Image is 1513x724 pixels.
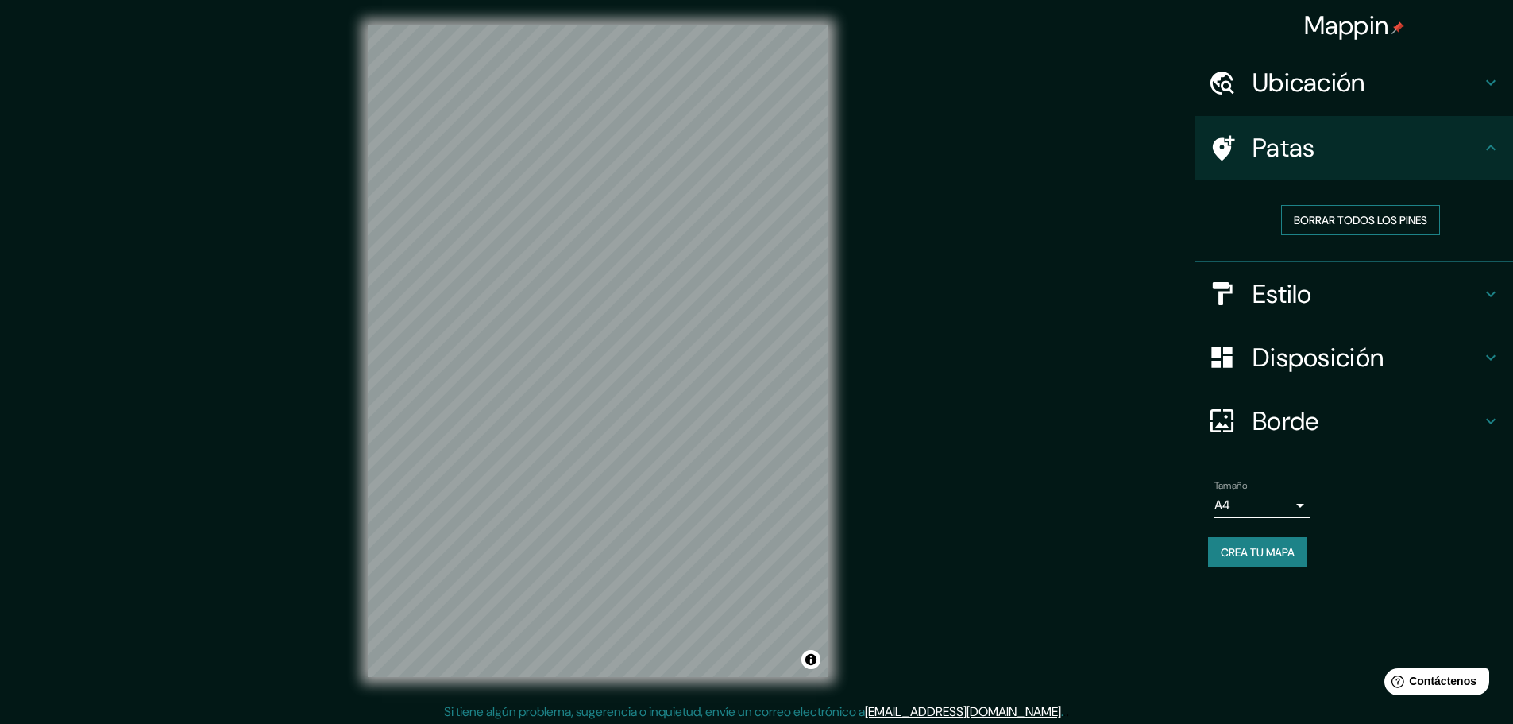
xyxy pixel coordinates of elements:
div: A4 [1214,493,1310,518]
div: Patas [1195,116,1513,180]
font: Patas [1252,131,1315,165]
div: Disposición [1195,326,1513,389]
font: Si tiene algún problema, sugerencia o inquietud, envíe un correo electrónico a [444,703,865,720]
font: . [1066,703,1069,720]
canvas: Mapa [368,25,828,677]
font: Estilo [1252,277,1312,311]
font: Disposición [1252,341,1384,374]
font: . [1063,703,1066,720]
font: Borde [1252,405,1319,438]
iframe: Lanzador de widgets de ayuda [1372,662,1496,707]
font: Ubicación [1252,66,1365,99]
font: A4 [1214,497,1230,513]
div: Estilo [1195,262,1513,326]
button: Crea tu mapa [1208,537,1307,567]
img: pin-icon.png [1391,21,1404,34]
font: Tamaño [1214,479,1247,492]
a: [EMAIL_ADDRESS][DOMAIN_NAME] [865,703,1061,720]
div: Ubicación [1195,51,1513,114]
font: Crea tu mapa [1221,545,1295,559]
div: Borde [1195,389,1513,453]
font: Mappin [1304,9,1389,42]
button: Borrar todos los pines [1281,205,1440,235]
font: . [1061,703,1063,720]
font: Borrar todos los pines [1294,213,1427,227]
button: Activar o desactivar atribución [801,650,820,669]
